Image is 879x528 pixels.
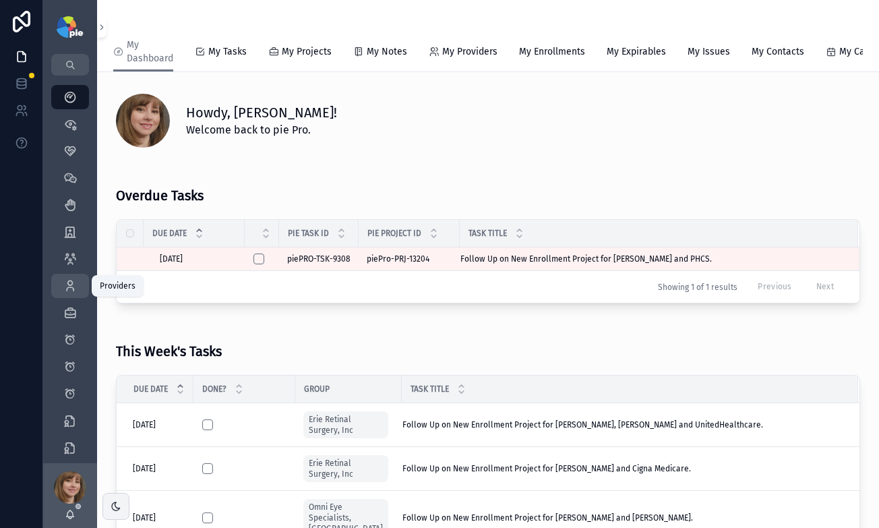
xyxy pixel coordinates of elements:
[303,409,394,441] a: Erie Retinal Surgery, Inc
[303,455,388,482] a: Erie Retinal Surgery, Inc
[282,45,332,59] span: My Projects
[429,40,497,67] a: My Providers
[688,40,730,67] a: My Issues
[133,512,156,523] span: [DATE]
[116,185,204,206] h3: Overdue Tasks
[367,45,407,59] span: My Notes
[303,452,394,485] a: Erie Retinal Surgery, Inc
[468,228,507,239] span: Task Title
[411,384,449,394] span: Task Title
[607,40,666,67] a: My Expirables
[133,463,185,474] a: [DATE]
[367,228,421,239] span: Pie Project ID
[195,40,247,67] a: My Tasks
[160,254,183,264] span: [DATE]
[113,33,173,72] a: My Dashboard
[442,45,497,59] span: My Providers
[460,254,712,264] span: Follow Up on New Enrollment Project for [PERSON_NAME] and PHCS.
[100,281,135,291] div: Providers
[133,419,185,430] a: [DATE]
[752,40,804,67] a: My Contacts
[186,122,337,138] span: Welcome back to pie Pro.
[1,65,26,89] iframe: Spotlight
[43,76,97,463] div: scrollable content
[287,254,351,264] a: piePRO-TSK-9308
[402,463,691,474] span: Follow Up on New Enrollment Project for [PERSON_NAME] and Cigna Medicare.
[304,384,330,394] span: Group
[519,40,585,67] a: My Enrollments
[519,45,585,59] span: My Enrollments
[402,419,763,430] span: Follow Up on New Enrollment Project for [PERSON_NAME], [PERSON_NAME] and UnitedHealthcare.
[152,228,187,239] span: Due Date
[402,512,842,523] a: Follow Up on New Enrollment Project for [PERSON_NAME] and [PERSON_NAME].
[133,384,168,394] span: Due Date
[303,411,388,438] a: Erie Retinal Surgery, Inc
[208,45,247,59] span: My Tasks
[367,254,429,264] span: piePro-PRJ-13204
[658,282,737,293] span: Showing 1 of 1 results
[288,228,329,239] span: Pie Task ID
[116,341,222,361] h3: This Week's Tasks
[402,463,842,474] a: Follow Up on New Enrollment Project for [PERSON_NAME] and Cigna Medicare.
[353,40,407,67] a: My Notes
[133,512,185,523] a: [DATE]
[402,512,693,523] span: Follow Up on New Enrollment Project for [PERSON_NAME] and [PERSON_NAME].
[309,458,383,479] span: Erie Retinal Surgery, Inc
[268,40,332,67] a: My Projects
[133,419,156,430] span: [DATE]
[127,38,173,65] span: My Dashboard
[202,384,226,394] span: Done?
[57,16,83,38] img: App logo
[309,414,383,436] span: Erie Retinal Surgery, Inc
[607,45,666,59] span: My Expirables
[460,254,842,264] a: Follow Up on New Enrollment Project for [PERSON_NAME] and PHCS.
[186,103,337,122] h1: Howdy, [PERSON_NAME]!
[752,45,804,59] span: My Contacts
[367,254,452,264] a: piePro-PRJ-13204
[688,45,730,59] span: My Issues
[133,463,156,474] span: [DATE]
[402,419,842,430] a: Follow Up on New Enrollment Project for [PERSON_NAME], [PERSON_NAME] and UnitedHealthcare.
[160,254,237,264] a: [DATE]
